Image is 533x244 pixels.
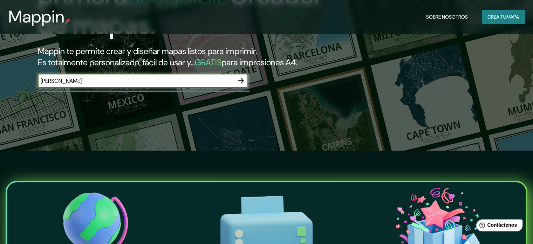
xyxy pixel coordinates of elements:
font: Mappin [8,6,65,28]
font: para impresiones A4. [221,57,297,68]
img: pin de mapeo [65,18,70,24]
font: Crea tu [487,14,506,20]
font: mapa [506,14,519,20]
font: Sobre nosotros [426,14,468,20]
font: GRATIS [195,57,221,68]
font: Es totalmente personalizado, fácil de usar y... [38,57,195,68]
input: Elige tu lugar favorito [38,77,234,85]
button: Crea tumapa [482,10,525,24]
iframe: Lanzador de widgets de ayuda [471,217,525,236]
font: Mappin te permite crear y diseñar mapas listos para imprimir. [38,46,257,57]
button: Sobre nosotros [423,10,471,24]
